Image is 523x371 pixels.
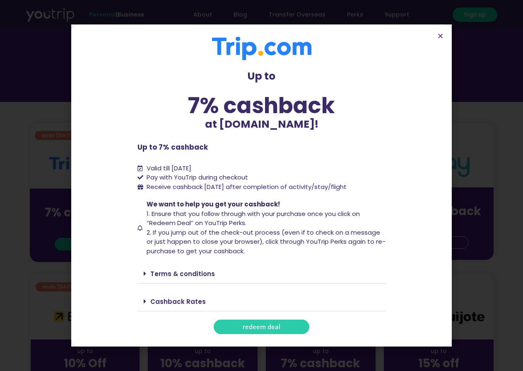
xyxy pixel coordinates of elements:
[437,33,443,39] a: Close
[137,116,386,132] p: at [DOMAIN_NAME]!
[214,320,309,334] a: redeem deal
[137,95,386,116] div: 7% cashback
[147,200,280,209] span: We want to help you get your cashback!
[150,297,206,306] a: Cashback Rates
[147,209,360,228] span: 1. Ensure that you follow through with your purchase once you click on “Redeem Deal” on YouTrip P...
[147,182,347,191] span: Receive cashback [DATE] after completion of activity/stay/flight
[145,173,248,182] span: Pay with YouTrip during checkout
[147,228,386,255] span: 2. If you jump out of the check-out process (even if to check on a message or just happen to clos...
[150,269,215,278] a: Terms & conditions
[137,264,386,284] div: Terms & conditions
[137,292,386,311] div: Cashback Rates
[147,164,191,172] span: Valid till [DATE]
[137,68,386,84] p: Up to
[137,142,208,152] b: Up to 7% cashback
[243,324,280,330] span: redeem deal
